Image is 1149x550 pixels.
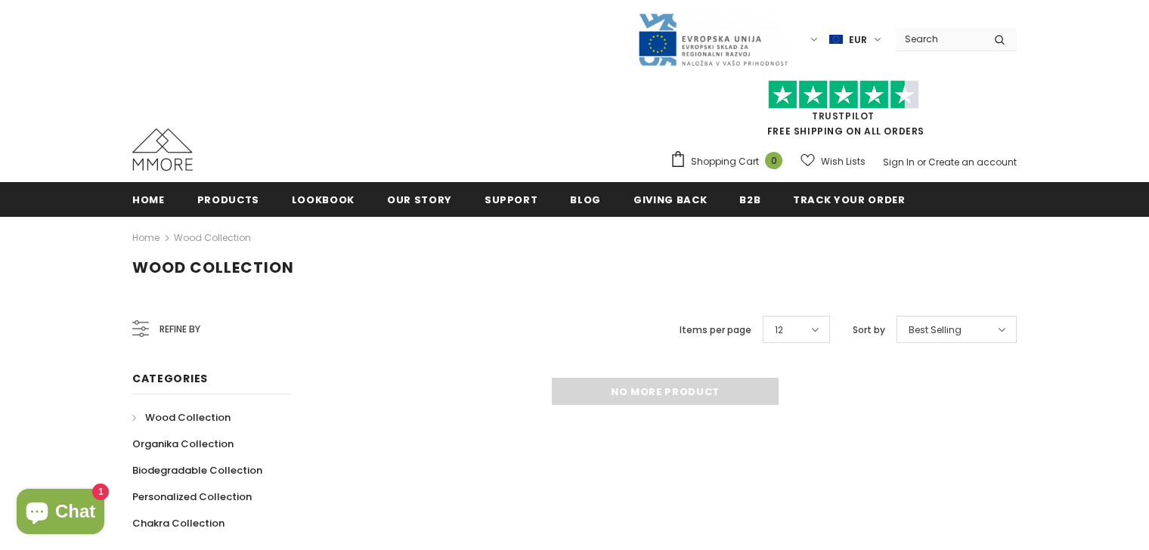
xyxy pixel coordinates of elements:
[670,87,1017,137] span: FREE SHIPPING ON ALL ORDERS
[12,489,109,538] inbox-online-store-chat: Shopify online store chat
[680,323,751,338] label: Items per page
[485,182,538,216] a: support
[739,182,760,216] a: B2B
[793,182,905,216] a: Track your order
[132,437,234,451] span: Organika Collection
[637,12,788,67] img: Javni Razpis
[132,371,208,386] span: Categories
[132,516,225,530] span: Chakra Collection
[775,323,783,338] span: 12
[132,431,234,457] a: Organika Collection
[765,152,782,169] span: 0
[570,182,601,216] a: Blog
[670,150,790,173] a: Shopping Cart 0
[292,182,355,216] a: Lookbook
[174,231,251,244] a: Wood Collection
[132,182,165,216] a: Home
[821,154,866,169] span: Wish Lists
[132,490,252,504] span: Personalized Collection
[387,193,452,207] span: Our Story
[132,457,262,484] a: Biodegradable Collection
[132,257,294,278] span: Wood Collection
[132,484,252,510] a: Personalized Collection
[387,182,452,216] a: Our Story
[485,193,538,207] span: support
[928,156,1017,168] a: Create an account
[768,80,919,110] img: Trust Pilot Stars
[853,323,885,338] label: Sort by
[739,193,760,207] span: B2B
[633,182,707,216] a: Giving back
[849,32,867,48] span: EUR
[132,463,262,477] span: Biodegradable Collection
[197,182,259,216] a: Products
[132,510,225,536] a: Chakra Collection
[883,156,915,168] a: Sign In
[691,154,759,169] span: Shopping Cart
[570,193,601,207] span: Blog
[145,410,231,425] span: Wood Collection
[197,193,259,207] span: Products
[132,193,165,207] span: Home
[909,323,962,338] span: Best Selling
[896,28,983,50] input: Search Site
[132,128,193,171] img: MMORE Cases
[812,110,875,122] a: Trustpilot
[917,156,926,168] span: or
[292,193,355,207] span: Lookbook
[801,148,866,175] a: Wish Lists
[793,193,905,207] span: Track your order
[637,32,788,45] a: Javni Razpis
[159,321,200,338] span: Refine by
[633,193,707,207] span: Giving back
[132,404,231,431] a: Wood Collection
[132,229,159,247] a: Home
